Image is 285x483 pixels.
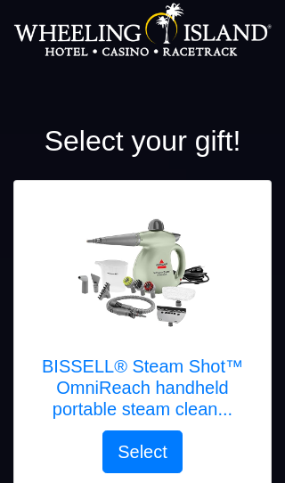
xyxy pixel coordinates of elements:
[32,200,253,431] a: BISSELL® Steam Shot™ OmniReach handheld portable steam cleaner for tile, grout, windows, bathroom...
[13,125,272,159] h2: Select your gift!
[102,431,183,474] button: Select
[71,206,214,335] img: BISSELL® Steam Shot™ OmniReach handheld portable steam cleaner for tile, grout, windows, bathroom...
[32,356,253,421] h5: BISSELL® Steam Shot™ OmniReach handheld portable steam clean...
